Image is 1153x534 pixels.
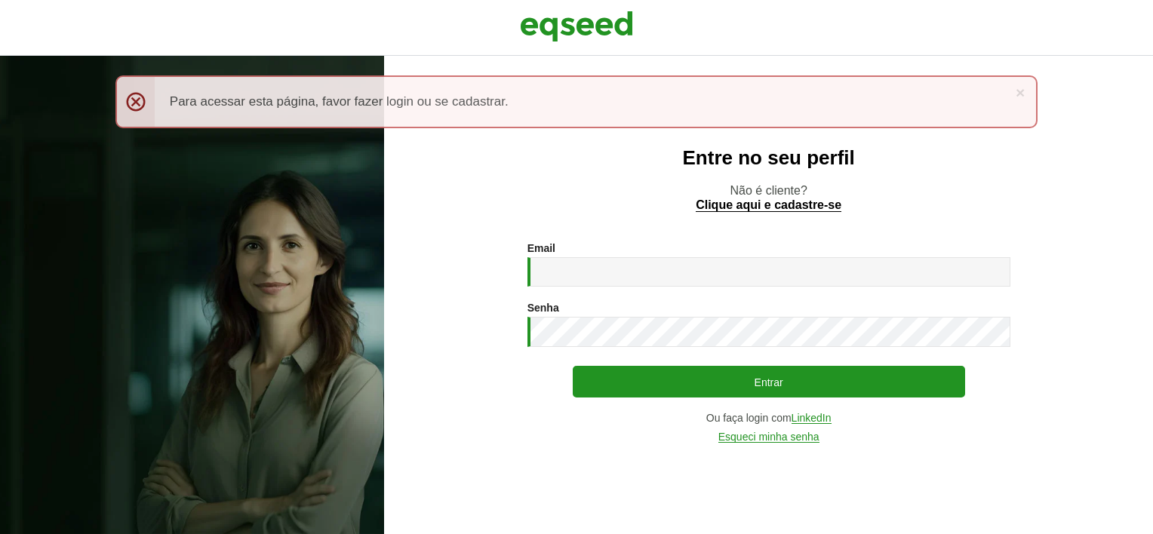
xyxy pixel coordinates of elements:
[696,199,841,212] a: Clique aqui e cadastre-se
[527,243,555,253] label: Email
[573,366,965,397] button: Entrar
[792,413,832,424] a: LinkedIn
[527,413,1010,424] div: Ou faça login com
[718,431,819,443] a: Esqueci minha senha
[115,75,1038,128] div: Para acessar esta página, favor fazer login ou se cadastrar.
[414,183,1123,212] p: Não é cliente?
[1016,84,1025,100] a: ×
[414,147,1123,169] h2: Entre no seu perfil
[520,8,633,45] img: EqSeed Logo
[527,302,559,313] label: Senha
